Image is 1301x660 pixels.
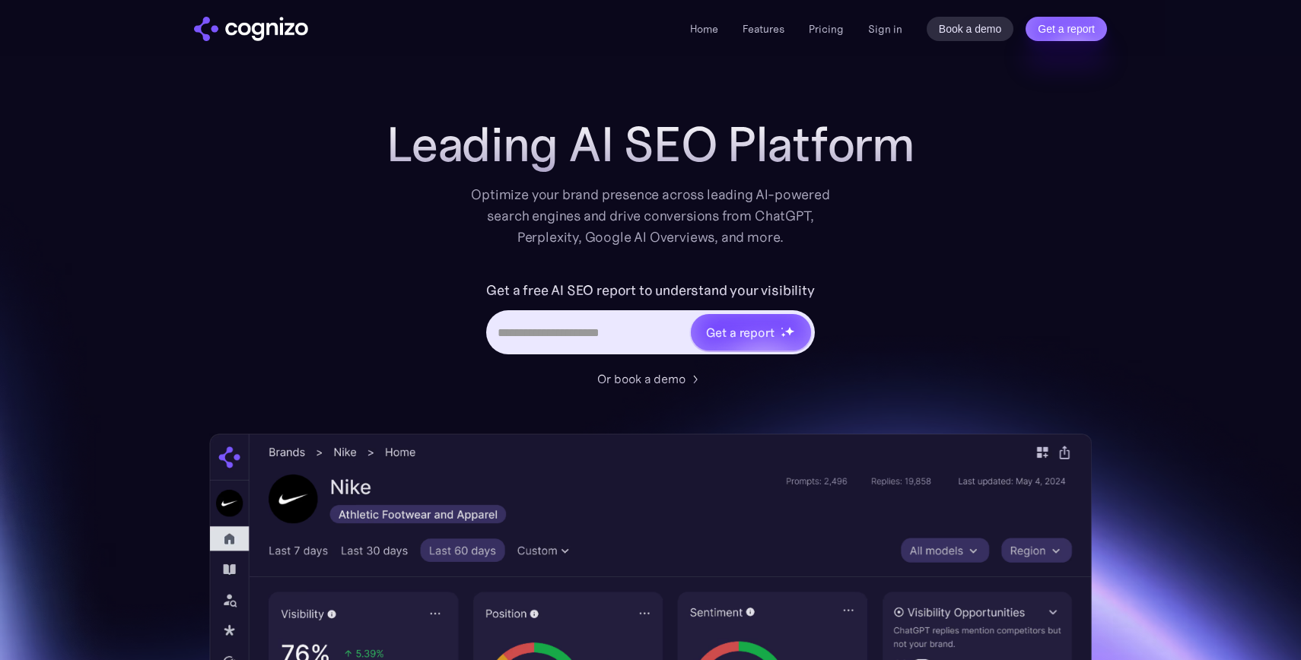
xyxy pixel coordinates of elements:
img: star [781,332,786,338]
a: Home [690,22,718,36]
a: Features [743,22,784,36]
a: home [194,17,308,41]
div: Or book a demo [597,370,685,388]
a: Sign in [868,20,902,38]
a: Book a demo [927,17,1014,41]
label: Get a free AI SEO report to understand your visibility [486,278,814,303]
div: Get a report [706,323,775,341]
img: star [784,326,794,336]
a: Get a report [1026,17,1107,41]
form: Hero URL Input Form [486,278,814,362]
a: Or book a demo [597,370,704,388]
div: Optimize your brand presence across leading AI-powered search engines and drive conversions from ... [463,184,838,248]
a: Pricing [809,22,844,36]
img: star [781,327,783,329]
a: Get a reportstarstarstar [689,313,813,352]
h1: Leading AI SEO Platform [386,117,915,172]
img: cognizo logo [194,17,308,41]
